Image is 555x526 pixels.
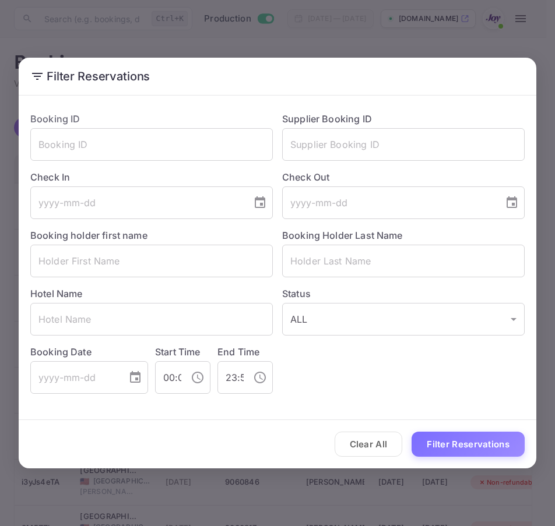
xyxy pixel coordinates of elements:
[412,432,525,457] button: Filter Reservations
[282,287,525,301] label: Status
[248,366,272,389] button: Choose time, selected time is 11:59 PM
[30,245,273,277] input: Holder First Name
[217,361,244,394] input: hh:mm
[30,170,273,184] label: Check In
[30,288,83,299] label: Hotel Name
[30,128,273,161] input: Booking ID
[30,303,273,336] input: Hotel Name
[30,186,244,219] input: yyyy-mm-dd
[155,361,181,394] input: hh:mm
[282,303,525,336] div: ALL
[248,191,272,214] button: Choose date
[282,230,403,241] label: Booking Holder Last Name
[282,186,496,219] input: yyyy-mm-dd
[282,128,525,161] input: Supplier Booking ID
[217,346,259,358] label: End Time
[335,432,403,457] button: Clear All
[155,346,201,358] label: Start Time
[30,113,80,125] label: Booking ID
[30,361,119,394] input: yyyy-mm-dd
[19,58,536,95] h2: Filter Reservations
[282,170,525,184] label: Check Out
[282,245,525,277] input: Holder Last Name
[500,191,524,214] button: Choose date
[124,366,147,389] button: Choose date
[186,366,209,389] button: Choose time, selected time is 12:00 AM
[30,345,148,359] label: Booking Date
[30,230,147,241] label: Booking holder first name
[282,113,372,125] label: Supplier Booking ID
